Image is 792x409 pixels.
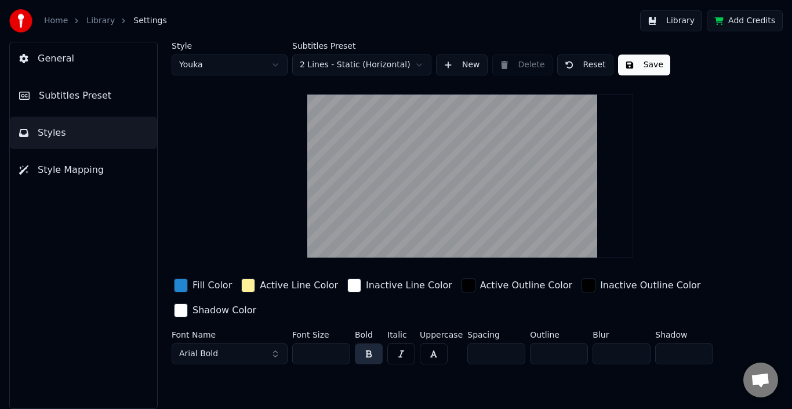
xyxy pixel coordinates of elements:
[743,363,778,397] div: Open chat
[9,9,32,32] img: youka
[366,278,452,292] div: Inactive Line Color
[38,52,74,66] span: General
[39,89,111,103] span: Subtitles Preset
[192,278,232,292] div: Fill Color
[38,163,104,177] span: Style Mapping
[467,331,525,339] label: Spacing
[133,15,166,27] span: Settings
[179,348,218,360] span: Arial Bold
[10,117,157,149] button: Styles
[600,278,700,292] div: Inactive Outline Color
[459,276,575,295] button: Active Outline Color
[38,126,66,140] span: Styles
[420,331,463,339] label: Uppercase
[436,55,488,75] button: New
[593,331,651,339] label: Blur
[172,42,288,50] label: Style
[355,331,383,339] label: Bold
[557,55,613,75] button: Reset
[172,301,259,320] button: Shadow Color
[10,42,157,75] button: General
[192,303,256,317] div: Shadow Color
[260,278,338,292] div: Active Line Color
[292,331,350,339] label: Font Size
[579,276,703,295] button: Inactive Outline Color
[44,15,167,27] nav: breadcrumb
[618,55,670,75] button: Save
[239,276,340,295] button: Active Line Color
[345,276,455,295] button: Inactive Line Color
[172,331,288,339] label: Font Name
[387,331,415,339] label: Italic
[640,10,702,31] button: Library
[10,154,157,186] button: Style Mapping
[86,15,115,27] a: Library
[292,42,431,50] label: Subtitles Preset
[44,15,68,27] a: Home
[655,331,713,339] label: Shadow
[172,276,234,295] button: Fill Color
[10,79,157,112] button: Subtitles Preset
[707,10,783,31] button: Add Credits
[480,278,572,292] div: Active Outline Color
[530,331,588,339] label: Outline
